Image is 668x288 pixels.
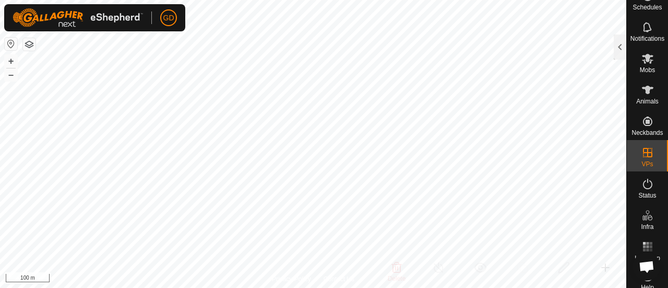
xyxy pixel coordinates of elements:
[641,224,653,230] span: Infra
[633,4,662,10] span: Schedules
[640,67,655,73] span: Mobs
[13,8,143,27] img: Gallagher Logo
[636,98,659,105] span: Animals
[630,36,664,42] span: Notifications
[633,252,661,281] div: Open chat
[5,55,17,67] button: +
[631,130,663,136] span: Neckbands
[163,13,174,24] span: GD
[635,255,660,261] span: Heatmap
[23,38,35,51] button: Map Layers
[272,274,311,284] a: Privacy Policy
[641,161,653,167] span: VPs
[5,38,17,50] button: Reset Map
[5,68,17,81] button: –
[638,192,656,199] span: Status
[324,274,354,284] a: Contact Us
